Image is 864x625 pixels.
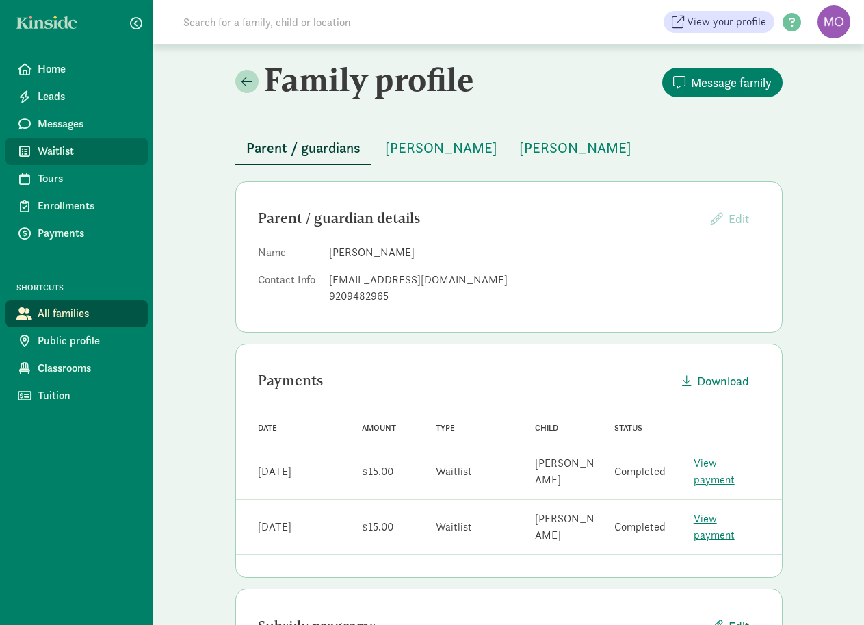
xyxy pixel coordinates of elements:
div: Waitlist [436,519,472,535]
div: Completed [614,463,666,480]
div: $15.00 [362,519,393,535]
span: Waitlist [38,143,137,160]
div: [PERSON_NAME] [535,455,598,488]
a: View payment [694,456,735,487]
a: Messages [5,110,148,138]
a: Tours [5,165,148,192]
div: Waitlist [436,463,472,480]
span: View your profile [687,14,766,30]
span: Leads [38,88,137,105]
span: Home [38,61,137,77]
h2: Family profile [235,60,506,99]
a: Payments [5,220,148,247]
span: Amount [362,423,396,433]
span: Payments [38,225,137,242]
span: Tuition [38,387,137,404]
span: [PERSON_NAME] [385,137,497,159]
span: Tours [38,170,137,187]
a: Home [5,55,148,83]
div: [EMAIL_ADDRESS][DOMAIN_NAME] [329,272,760,288]
dt: Name [258,244,318,266]
a: Enrollments [5,192,148,220]
div: [PERSON_NAME] [535,511,598,544]
span: Download [697,372,749,390]
a: Parent / guardians [235,140,371,156]
span: [PERSON_NAME] [519,137,631,159]
a: Leads [5,83,148,110]
span: Public profile [38,333,137,349]
dd: [PERSON_NAME] [329,244,760,261]
button: Message family [662,68,783,97]
a: Tuition [5,382,148,409]
div: 9209482965 [329,288,760,305]
div: Completed [614,519,666,535]
a: [PERSON_NAME] [508,140,642,156]
div: Payments [258,370,671,392]
input: Search for a family, child or location [175,8,559,36]
span: Child [535,423,558,433]
div: [DATE] [258,463,291,480]
span: Date [258,423,277,433]
button: Download [671,366,760,396]
div: $15.00 [362,463,393,480]
a: View your profile [664,11,774,33]
a: Public profile [5,327,148,355]
a: [PERSON_NAME] [374,140,508,156]
span: Enrollments [38,198,137,214]
span: Edit [729,211,749,227]
button: [PERSON_NAME] [508,131,642,164]
button: Parent / guardians [235,131,371,165]
a: Waitlist [5,138,148,165]
iframe: Chat Widget [796,559,864,625]
span: Type [436,423,455,433]
button: Edit [700,204,760,233]
span: Status [614,423,642,433]
span: All families [38,305,137,322]
a: Classrooms [5,355,148,382]
span: Classrooms [38,360,137,377]
span: Parent / guardians [246,137,361,159]
dt: Contact Info [258,272,318,310]
div: [DATE] [258,519,291,535]
div: Parent / guardian details [258,207,700,229]
span: Message family [691,73,772,92]
button: [PERSON_NAME] [374,131,508,164]
a: All families [5,300,148,327]
a: View payment [694,511,735,542]
span: Messages [38,116,137,132]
